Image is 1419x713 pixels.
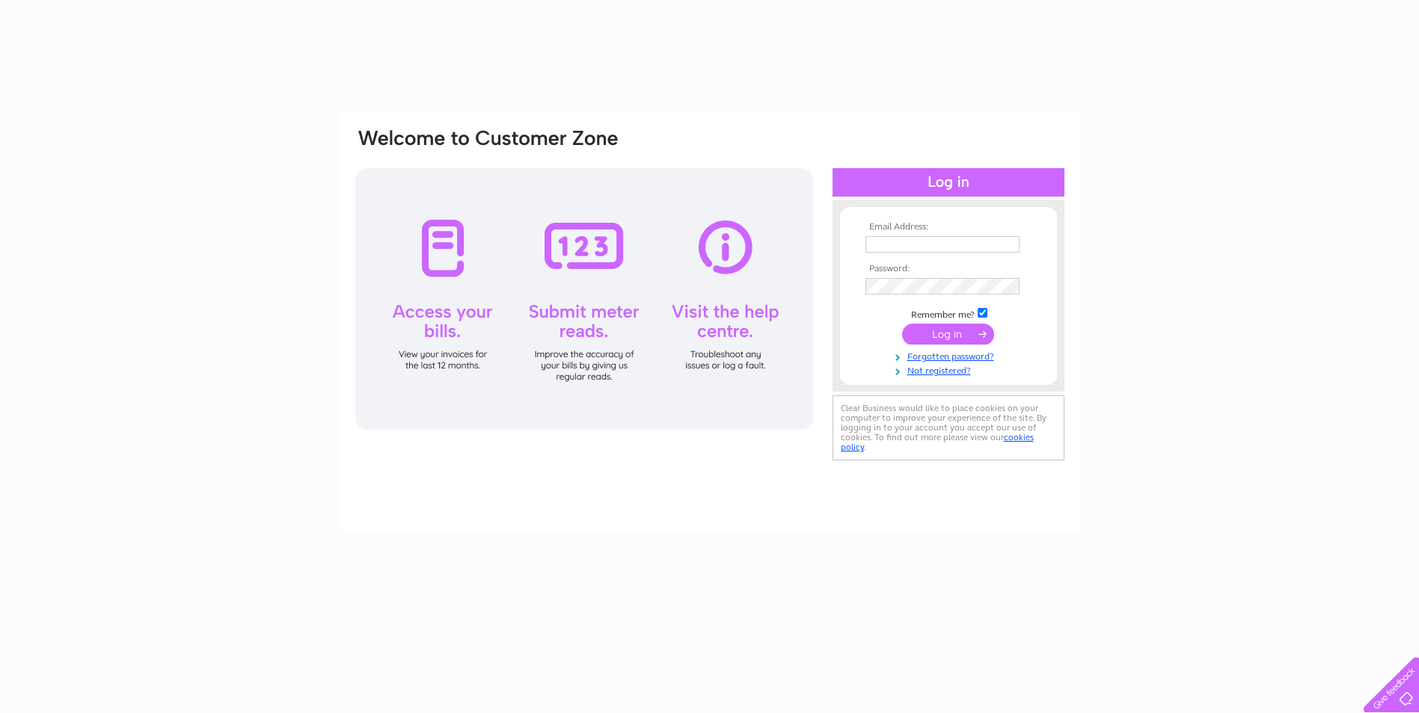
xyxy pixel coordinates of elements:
[841,432,1034,452] a: cookies policy
[865,348,1035,362] a: Forgotten password?
[862,306,1035,321] td: Remember me?
[862,264,1035,274] th: Password:
[865,362,1035,377] a: Not registered?
[862,222,1035,232] th: Email Address:
[833,395,1064,460] div: Clear Business would like to place cookies on your computer to improve your experience of the sit...
[902,324,994,345] input: Submit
